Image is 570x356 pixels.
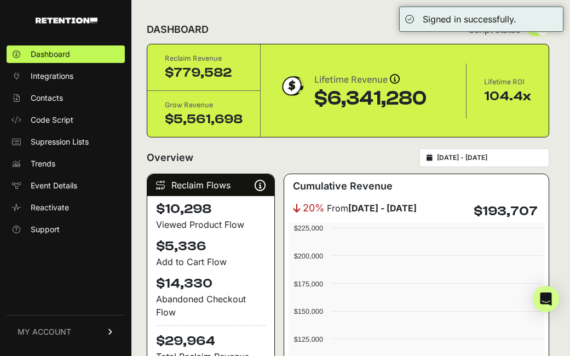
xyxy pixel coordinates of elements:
[156,200,266,218] h4: $10,298
[278,72,306,100] img: dollar-coin-05c43ed7efb7bc0c12610022525b4bbbb207c7efeef5aecc26f025e68dcafac9.png
[7,221,125,238] a: Support
[314,88,427,110] div: $6,341,280
[36,18,97,24] img: Retention.com
[31,71,73,82] span: Integrations
[31,114,73,125] span: Code Script
[294,224,323,232] text: $225,000
[165,64,243,82] div: $779,582
[294,280,323,288] text: $175,000
[7,45,125,63] a: Dashboard
[7,315,125,348] a: MY ACCOUNT
[294,307,323,315] text: $150,000
[18,326,71,337] span: MY ACCOUNT
[156,218,266,231] div: Viewed Product Flow
[147,150,193,165] h2: Overview
[31,180,77,191] span: Event Details
[156,275,266,292] h4: $14,330
[31,158,55,169] span: Trends
[348,203,417,214] strong: [DATE] - [DATE]
[314,72,427,88] div: Lifetime Revenue
[156,325,266,350] h4: $29,964
[294,252,323,260] text: $200,000
[474,203,538,220] h4: $193,707
[156,292,266,319] div: Abandoned Checkout Flow
[165,111,243,128] div: $5,561,698
[31,136,89,147] span: Supression Lists
[165,100,243,111] div: Grow Revenue
[156,238,266,255] h4: $5,336
[423,13,516,26] div: Signed in successfully.
[7,89,125,107] a: Contacts
[31,224,60,235] span: Support
[165,53,243,64] div: Reclaim Revenue
[7,133,125,151] a: Supression Lists
[303,200,325,216] span: 20%
[294,335,323,343] text: $125,000
[7,111,125,129] a: Code Script
[31,49,70,60] span: Dashboard
[147,174,274,196] div: Reclaim Flows
[484,77,531,88] div: Lifetime ROI
[293,179,393,194] h3: Cumulative Revenue
[7,155,125,173] a: Trends
[7,199,125,216] a: Reactivate
[484,88,531,105] div: 104.4x
[147,22,209,37] h2: DASHBOARD
[7,67,125,85] a: Integrations
[327,202,417,215] span: From
[156,255,266,268] div: Add to Cart Flow
[7,177,125,194] a: Event Details
[31,202,69,213] span: Reactivate
[31,93,63,104] span: Contacts
[533,286,559,312] div: Open Intercom Messenger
